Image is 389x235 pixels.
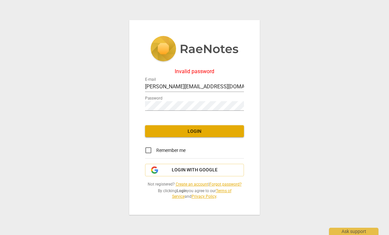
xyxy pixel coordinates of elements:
span: Login [150,128,239,135]
b: Login [177,189,187,193]
img: 5ac2273c67554f335776073100b6d88f.svg [150,36,239,63]
div: Invalid password [145,69,244,74]
span: Remember me [156,147,186,154]
button: Login [145,125,244,137]
a: Forgot password? [209,182,242,187]
span: Login with Google [172,167,218,173]
label: E-mail [145,78,156,82]
a: Privacy Policy [192,194,216,199]
a: Terms of Service [172,189,231,199]
label: Password [145,97,163,101]
div: Ask support [329,228,378,235]
button: Login with Google [145,164,244,176]
span: By clicking you agree to our and . [145,188,244,199]
a: Create an account [176,182,208,187]
span: Not registered? | [145,182,244,187]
